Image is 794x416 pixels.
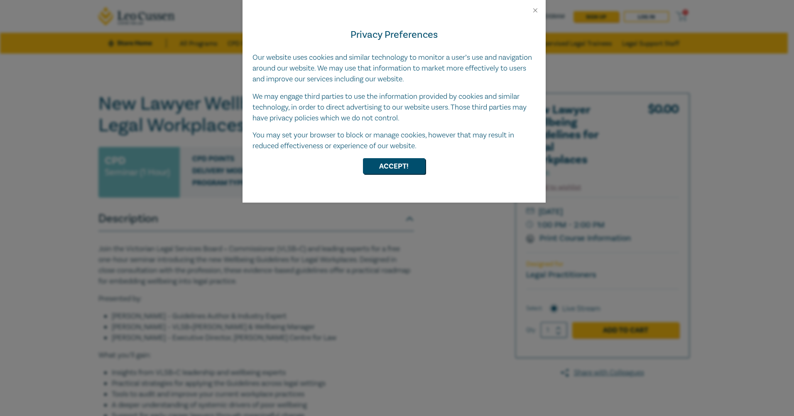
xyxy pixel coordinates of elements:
[252,91,536,124] p: We may engage third parties to use the information provided by cookies and similar technology, in...
[252,52,536,85] p: Our website uses cookies and similar technology to monitor a user’s use and navigation around our...
[532,7,539,14] button: Close
[363,158,425,174] button: Accept!
[252,130,536,152] p: You may set your browser to block or manage cookies, however that may result in reduced effective...
[252,27,536,42] h4: Privacy Preferences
